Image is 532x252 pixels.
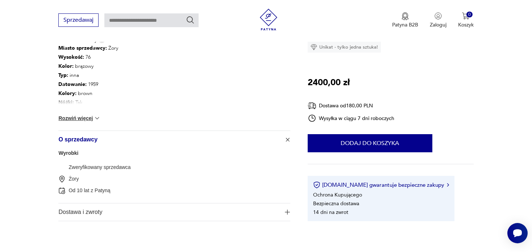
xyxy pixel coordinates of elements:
[313,209,348,216] li: 14 dni na zwrot
[58,89,120,98] p: brown
[186,16,195,24] button: Szukaj
[507,223,528,243] iframe: Smartsupp widget button
[313,191,362,198] li: Ochrona Kupującego
[58,187,66,194] img: Od 10 lat z Patyną
[402,12,409,20] img: Ikona medalu
[58,80,120,89] p: 1959
[458,12,474,28] button: 0Koszyk
[58,54,84,61] b: Wysokość :
[430,12,446,28] button: Zaloguj
[392,12,418,28] button: Patyna B2B
[392,21,418,28] p: Patyna B2B
[58,13,99,27] button: Sprzedawaj
[308,42,381,53] div: Unikat - tylko jedna sztuka!
[311,44,317,50] img: Ikona diamentu
[447,183,449,187] img: Ikona strzałki w prawo
[58,37,71,44] b: Stan:
[58,98,120,107] p: Tak
[435,12,442,20] img: Ikonka użytkownika
[58,18,99,23] a: Sprzedawaj
[258,9,279,30] img: Patyna - sklep z meblami i dekoracjami vintage
[58,203,290,221] button: Ikona plusaDostawa i zwroty
[58,63,74,70] b: Kolor:
[58,131,290,148] button: Ikona plusaO sprzedawcy
[58,115,100,122] button: Rozwiń więcej
[58,164,66,171] img: Zweryfikowany sprzedawca
[308,134,432,152] button: Dodaj do koszyka
[58,81,87,88] b: Datowanie :
[430,21,446,28] p: Zaloguj
[58,148,290,203] div: Ikona plusaO sprzedawcy
[68,164,130,171] p: Zweryfikowany sprzedawca
[284,136,291,143] img: Ikona plusa
[58,99,74,106] b: Nóżki :
[58,203,280,221] span: Dostawa i zwroty
[58,90,76,97] b: Kolory :
[58,71,120,80] p: inna
[68,175,79,182] p: Żory
[58,53,120,62] p: 76
[93,115,101,122] img: chevron down
[308,76,350,90] p: 2400,00 zł
[313,181,449,189] button: [DOMAIN_NAME] gwarantuje bezpieczne zakupy
[58,131,280,148] span: O sprzedawcy
[58,44,120,53] p: Żory
[313,200,359,207] li: Bezpieczna dostawa
[58,150,78,156] a: Wyrobki
[313,181,320,189] img: Ikona certyfikatu
[68,187,110,194] p: Od 10 lat z Patyną
[58,45,107,51] b: Miasto sprzedawcy :
[58,72,68,79] b: Typ :
[392,12,418,28] a: Ikona medaluPatyna B2B
[458,21,474,28] p: Koszyk
[285,210,290,215] img: Ikona plusa
[58,175,66,183] img: Żory
[466,12,473,18] div: 0
[308,114,395,123] div: Wysyłka w ciągu 7 dni roboczych
[308,101,395,110] div: Dostawa od 180,00 PLN
[308,101,316,110] img: Ikona dostawy
[58,62,120,71] p: brązowy
[462,12,469,20] img: Ikona koszyka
